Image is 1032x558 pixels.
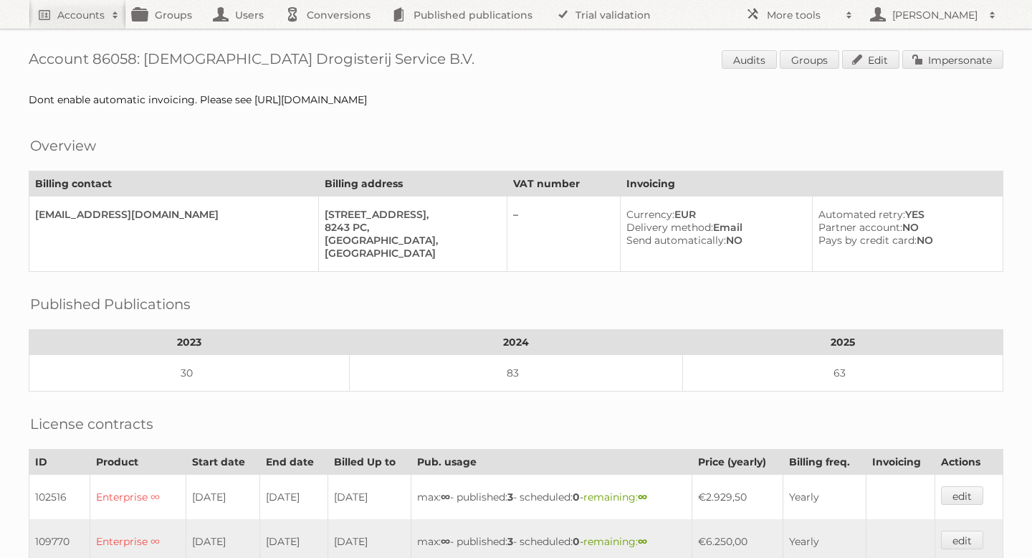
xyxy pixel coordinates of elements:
[30,413,153,435] h2: License contracts
[818,221,991,234] div: NO
[842,50,899,69] a: Edit
[318,171,507,197] th: Billing address
[818,208,991,221] div: YES
[626,221,801,234] div: Email
[328,450,411,475] th: Billed Up to
[626,234,726,247] span: Send automatically:
[692,450,783,475] th: Price (yearly)
[57,8,105,22] h2: Accounts
[722,50,777,69] a: Audits
[507,171,620,197] th: VAT number
[29,355,350,392] td: 30
[29,330,350,355] th: 2023
[941,531,983,549] a: edit
[507,197,620,272] td: –
[411,475,692,520] td: max: - published: - scheduled: -
[35,208,307,221] div: [EMAIL_ADDRESS][DOMAIN_NAME]
[583,535,647,548] span: remaining:
[90,475,186,520] td: Enterprise ∞
[626,234,801,247] div: NO
[941,486,983,505] a: edit
[29,475,90,520] td: 102516
[328,475,411,520] td: [DATE]
[259,450,328,475] th: End date
[29,450,90,475] th: ID
[441,491,450,503] strong: ∞
[186,475,259,520] td: [DATE]
[441,535,450,548] strong: ∞
[626,208,674,221] span: Currency:
[411,450,692,475] th: Pub. usage
[325,221,495,234] div: 8243 PC,
[626,221,713,234] span: Delivery method:
[325,234,495,247] div: [GEOGRAPHIC_DATA],
[935,450,1003,475] th: Actions
[767,8,838,22] h2: More tools
[783,475,866,520] td: Yearly
[780,50,839,69] a: Groups
[626,208,801,221] div: EUR
[902,50,1003,69] a: Impersonate
[818,221,902,234] span: Partner account:
[325,208,495,221] div: [STREET_ADDRESS],
[350,330,683,355] th: 2024
[682,355,1003,392] td: 63
[620,171,1003,197] th: Invoicing
[818,234,991,247] div: NO
[507,535,513,548] strong: 3
[30,135,96,156] h2: Overview
[573,491,580,503] strong: 0
[350,355,683,392] td: 83
[259,475,328,520] td: [DATE]
[30,293,191,315] h2: Published Publications
[90,450,186,475] th: Product
[583,491,647,503] span: remaining:
[818,208,905,221] span: Automated retry:
[507,491,513,503] strong: 3
[638,535,647,548] strong: ∞
[866,450,935,475] th: Invoicing
[29,171,319,197] th: Billing contact
[29,50,1003,72] h1: Account 86058: [DEMOGRAPHIC_DATA] Drogisterij Service B.V.
[818,234,917,247] span: Pays by credit card:
[682,330,1003,355] th: 2025
[573,535,580,548] strong: 0
[29,93,1003,106] div: Dont enable automatic invoicing. Please see [URL][DOMAIN_NAME]
[638,491,647,503] strong: ∞
[889,8,982,22] h2: [PERSON_NAME]
[325,247,495,260] div: [GEOGRAPHIC_DATA]
[186,450,259,475] th: Start date
[692,475,783,520] td: €2.929,50
[783,450,866,475] th: Billing freq.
